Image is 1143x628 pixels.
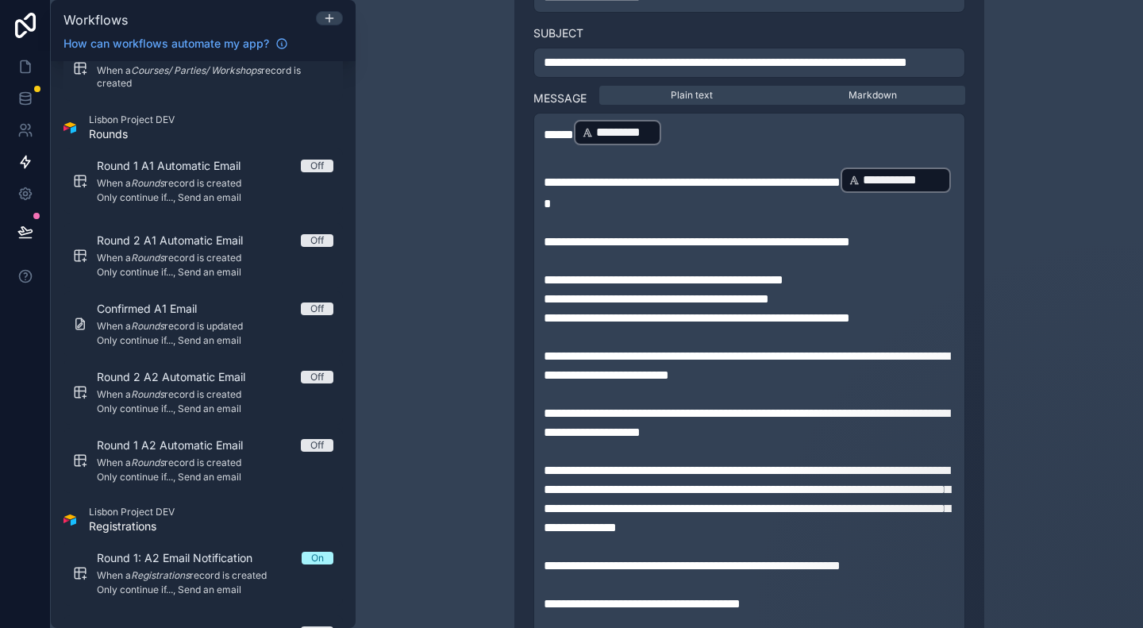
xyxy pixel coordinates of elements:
span: Round 1 A1 Automatic Email [97,158,260,174]
iframe: Intercom notifications message [825,509,1143,620]
a: Round 1 A2 Automatic EmailOffWhen aRoundsrecord is createdOnly continue if..., Send an email [63,428,343,493]
span: Only continue if..., Send an email [97,584,333,596]
a: When aCourses/ Parties/ Workshopsrecord is created [63,36,343,101]
div: Off [310,439,324,452]
em: Rounds [131,457,164,468]
em: Registrations [131,569,190,581]
span: Markdown [849,89,897,102]
span: Confirmed A1 Email [97,301,216,317]
span: Only continue if..., Send an email [97,334,333,347]
em: Rounds [131,320,164,332]
em: Rounds [131,252,164,264]
span: Round 2 A1 Automatic Email [97,233,262,249]
div: Off [310,371,324,383]
div: Off [310,234,324,247]
span: Workflows [63,12,128,28]
div: scrollable content [51,61,356,628]
span: Lisbon Project DEV [89,114,175,126]
div: Off [310,302,324,315]
label: Subject [533,25,965,41]
span: Only continue if..., Send an email [97,266,333,279]
span: Only continue if..., Send an email [97,471,333,484]
img: Airtable Logo [63,514,76,526]
span: Lisbon Project DEV [89,506,175,518]
span: Round 2 A2 Automatic Email [97,369,264,385]
span: When a record is created [97,64,333,90]
span: When a record is created [97,388,333,401]
label: Message [533,91,587,106]
a: Confirmed A1 EmailOffWhen aRoundsrecord is updatedOnly continue if..., Send an email [63,291,343,356]
span: Plain text [671,89,713,102]
span: Only continue if..., Send an email [97,191,333,204]
em: Rounds [131,388,164,400]
a: Round 1: A2 Email NotificationOnWhen aRegistrationsrecord is createdOnly continue if..., Send an ... [63,541,343,606]
img: Airtable Logo [63,121,76,134]
span: When a record is updated [97,320,333,333]
span: When a record is created [97,252,333,264]
span: When a record is created [97,177,333,190]
div: Off [310,160,324,172]
span: Rounds [89,126,175,142]
span: Registrations [89,518,175,534]
span: Only continue if..., Send an email [97,403,333,415]
a: Round 2 A2 Automatic EmailOffWhen aRoundsrecord is createdOnly continue if..., Send an email [63,360,343,425]
a: Round 2 A1 Automatic EmailOffWhen aRoundsrecord is createdOnly continue if..., Send an email [63,223,343,288]
em: Courses/ Parties/ Workshops [131,64,261,76]
div: On [311,552,324,564]
span: When a record is created [97,569,333,582]
span: How can workflows automate my app? [63,36,269,52]
span: When a record is created [97,457,333,469]
span: Round 1: A2 Email Notification [97,550,271,566]
a: How can workflows automate my app? [57,36,294,52]
a: Round 1 A1 Automatic EmailOffWhen aRoundsrecord is createdOnly continue if..., Send an email [63,148,343,214]
span: Round 1 A2 Automatic Email [97,437,262,453]
em: Rounds [131,177,164,189]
